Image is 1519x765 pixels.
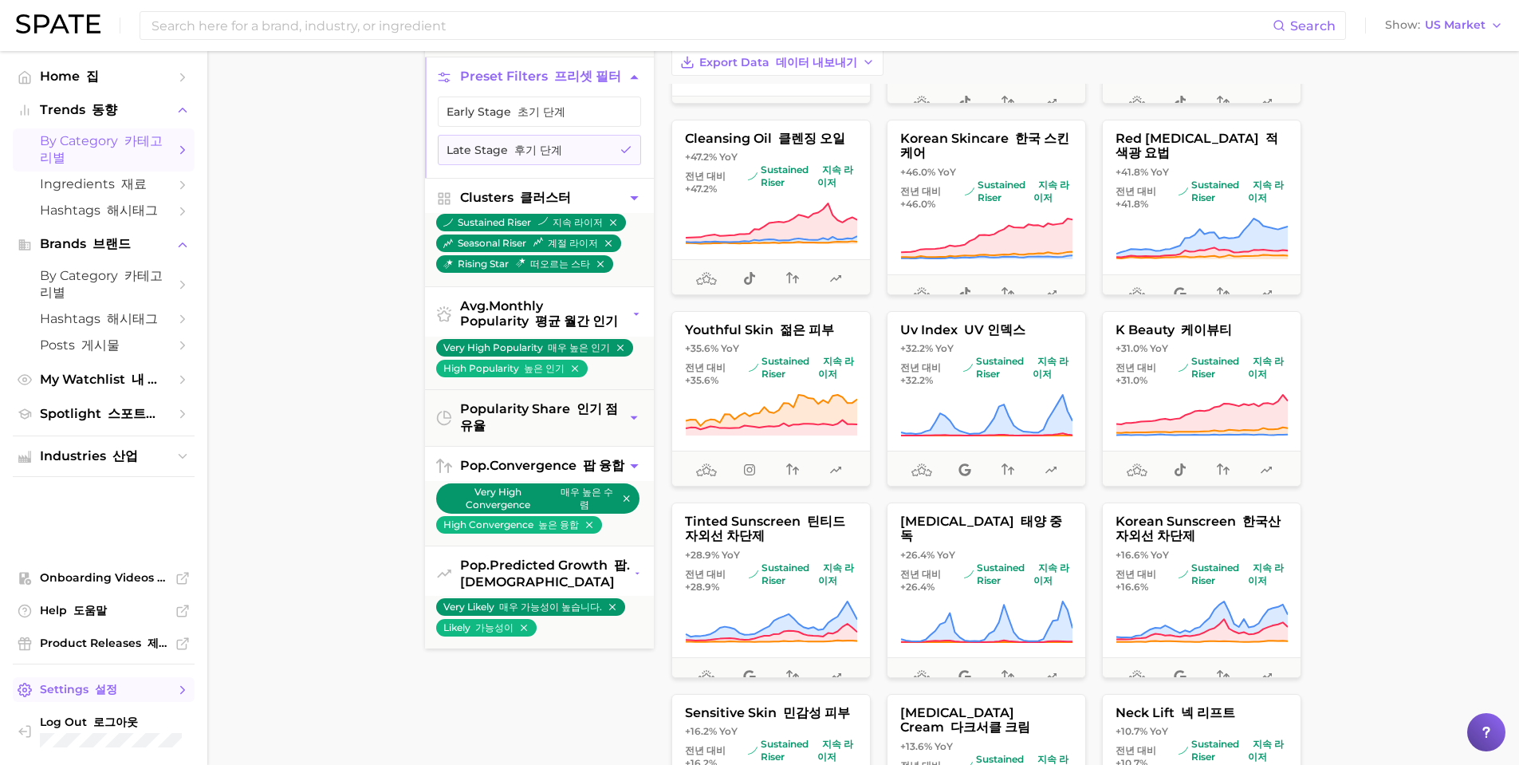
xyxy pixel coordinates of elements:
span: Settings [40,682,167,697]
span: average monthly popularity: Very High Popularity [1127,285,1147,304]
span: Clusters [460,190,571,207]
span: cleansing oil [672,132,870,146]
span: +32.2% [900,374,933,386]
font: 지속 라이저 [1248,738,1284,763]
font: 계절 라이저 [531,237,598,249]
span: YoY [1151,166,1169,179]
span: sustained riser [747,164,856,189]
span: sustained riser [963,355,1072,381]
span: popularity predicted growth: Very Likely [1260,93,1273,112]
span: +41.8% [1116,198,1148,210]
font: 데이터 내보내기 [776,55,857,69]
span: 전년 대비 [1116,361,1156,374]
button: Industries 산업 [13,444,195,468]
font: 카테고리별 [40,268,163,300]
button: Trends 동향 [13,98,195,122]
span: popularity share [460,401,628,435]
font: 매우 높은 수렴 [561,486,613,511]
font: 해시태그 [107,203,158,218]
span: popularity predicted growth: Very Likely [1045,461,1057,480]
span: popularity share: Google [1174,285,1186,304]
font: 5.4엠 [685,293,727,316]
font: 설정 [95,682,117,696]
span: +41.8% [1116,166,1148,178]
span: Help [40,603,167,618]
font: 내 관심 목록 [132,372,202,387]
span: YoY [938,166,956,179]
span: 년 대비 [695,170,726,183]
font: 지속 라이저 [817,164,853,188]
button: uv index UV 인덱스+32.2% YoY전년 대비 +32.2%sustained risersustained riser 지속 라이저23.9m 23.9미터 [887,311,1086,487]
span: Spotlight [40,406,167,423]
button: Export Data 데이터 내보내기 [671,49,883,76]
span: popularity share: TikTok [1174,461,1186,480]
span: +26.4% [900,549,935,561]
font: 클러스터 [520,190,571,205]
span: average monthly popularity: High Popularity [911,668,932,687]
span: 전년 대비 [685,744,726,757]
font: 지속 라이저 [817,355,853,380]
span: popularity predicted growth: Very Likely [1045,93,1057,112]
button: rising star rising star떠오르는 스타 [436,255,613,273]
button: Clusters 클러스터 [425,179,654,218]
span: tinted sunscreen [672,515,870,544]
font: 태양 중독 [900,514,1062,543]
span: popularity predicted growth: Very Likely [1045,285,1057,304]
span: 67.6% [735,485,763,496]
img: sustained riser [747,172,757,181]
a: Settings 설정 [13,677,195,702]
span: +47.2% [685,183,717,195]
button: Very High Convergence 매우 높은 수렴 [436,483,639,514]
span: Trends [40,103,167,117]
font: 산업 [112,448,138,463]
span: popularity convergence: High Convergence [1217,93,1230,112]
span: popularity convergence: High Convergence [1217,461,1230,480]
span: 전년 대비 [1116,744,1156,757]
span: popularity predicted growth: Very Likely [829,461,842,480]
font: 제품 출시 [148,636,195,650]
button: Early Stage [438,97,641,127]
span: average monthly popularity: High Popularity [1127,668,1147,687]
span: Brands [40,237,167,251]
span: Search [1290,18,1336,34]
span: US Market [1425,21,1486,30]
font: 한국 스킨케어 [900,131,1069,160]
font: UV 인덱스 [964,322,1025,337]
span: popularity convergence: High Convergence [1217,285,1230,304]
span: popularity share: Google [958,461,971,480]
span: uv index [887,323,1085,337]
span: average monthly popularity: Very High Popularity [1127,461,1147,480]
span: 전년 대비 [900,185,941,198]
font: 민감성 피부 [783,705,850,720]
font: 지속 라이저 [1033,562,1068,586]
span: [MEDICAL_DATA] [887,515,1085,544]
abbr: popularity index [460,458,490,473]
font: 지속 라이저 [1248,179,1284,203]
button: pop.predicted growth 팝. [DEMOGRAPHIC_DATA] [425,546,654,601]
button: popularity share 인기 점유율 [425,390,654,446]
font: 높은 융합 [538,519,579,530]
font: 적색광 요법 [1116,131,1278,160]
font: 전 [685,568,726,593]
span: +26.4% [900,581,935,593]
button: [MEDICAL_DATA] 태양 중독+26.4% YoY전년 대비 +26.4%sustained risersustained riser 지속 라이저 [887,503,1086,678]
button: pop.convergence 팝 융합 [425,447,654,486]
button: red [MEDICAL_DATA] 적색광 요법+41.8% YoY전년 대비 +41.8%sustained risersustained riser 지속 라이저 [1102,120,1301,295]
span: Industries [40,449,167,463]
abbr: average [460,298,489,313]
font: 클렌징 오일 [778,131,845,146]
span: popularity predicted growth: Very Likely [829,668,842,687]
button: ShowUS Market [1381,15,1507,36]
font: 다크서클 크림 [950,720,1030,735]
span: Preset Filters [460,69,621,85]
span: average monthly popularity: Very High Popularity [911,285,932,304]
span: korean skincare [887,132,1085,161]
span: My Watchlist [40,372,167,388]
font: 스포트라이트 [108,406,184,421]
a: Ingredients 재료 [13,172,195,198]
span: Export Data [699,56,857,69]
button: Very Likely 매우 가능성이 높습니다. [436,598,625,616]
span: sustained riser [964,562,1072,587]
img: sustained riser [1178,363,1187,373]
font: 평균 월간 인기 [535,313,618,329]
